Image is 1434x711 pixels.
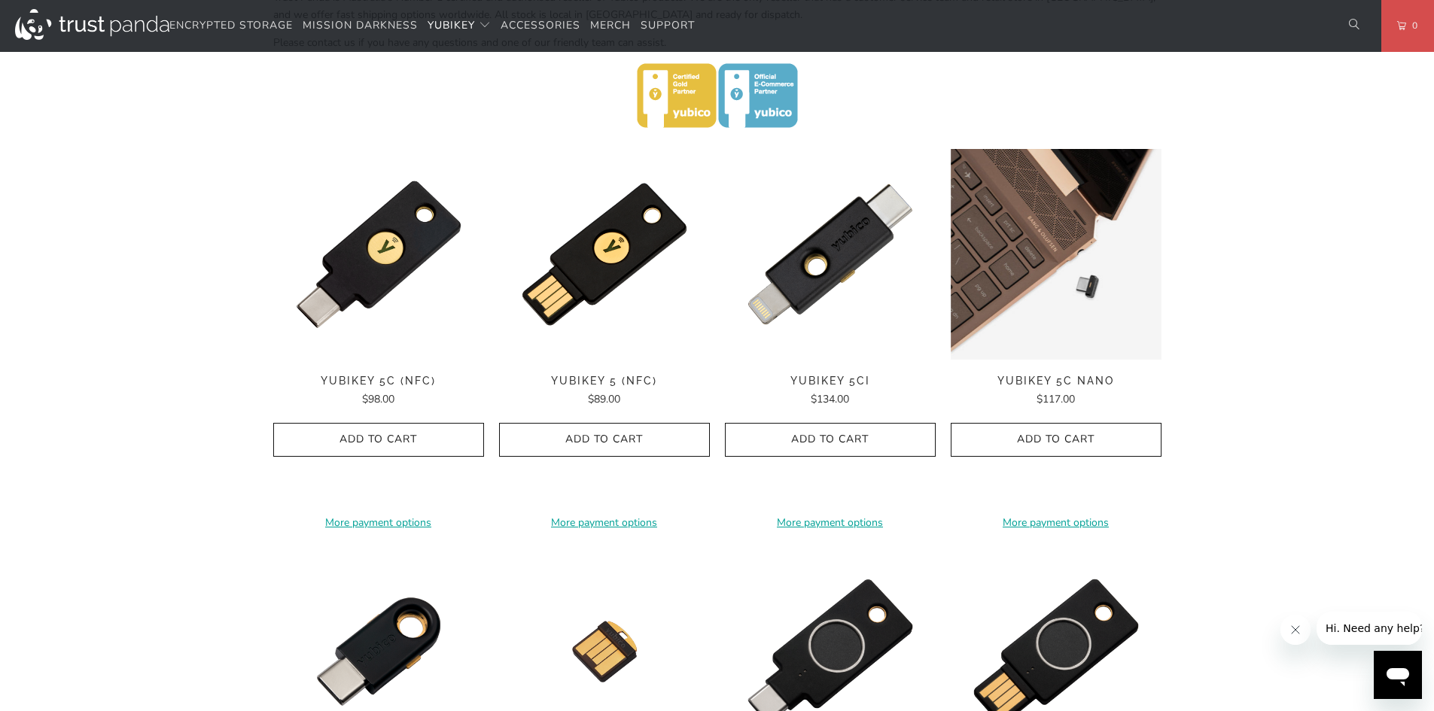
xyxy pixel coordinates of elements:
a: YubiKey 5 (NFC) - Trust Panda YubiKey 5 (NFC) - Trust Panda [499,149,710,360]
button: Add to Cart [951,423,1162,457]
a: YubiKey 5C Nano - Trust Panda YubiKey 5C Nano - Trust Panda [951,149,1162,360]
span: YubiKey 5 (NFC) [499,375,710,387]
a: More payment options [273,515,484,531]
span: YubiKey 5C (NFC) [273,375,484,387]
span: YubiKey 5Ci [725,375,936,387]
iframe: Button to launch messaging window [1374,651,1422,699]
span: Support [641,18,695,32]
summary: YubiKey [428,8,491,44]
span: Hi. Need any help? [9,11,108,23]
a: YubiKey 5C (NFC) - Trust Panda YubiKey 5C (NFC) - Trust Panda [273,149,484,360]
span: $134.00 [811,392,849,406]
span: Encrypted Storage [169,18,293,32]
a: Encrypted Storage [169,8,293,44]
a: Mission Darkness [303,8,418,44]
a: YubiKey 5Ci - Trust Panda YubiKey 5Ci - Trust Panda [725,149,936,360]
span: YubiKey 5C Nano [951,375,1162,387]
a: YubiKey 5C (NFC) $98.00 [273,375,484,408]
a: More payment options [951,515,1162,531]
a: Accessories [501,8,580,44]
span: $98.00 [362,392,394,406]
img: YubiKey 5C (NFC) - Trust Panda [273,149,484,360]
img: Trust Panda Australia [15,9,169,40]
a: YubiKey 5 (NFC) $89.00 [499,375,710,408]
a: More payment options [725,515,936,531]
iframe: Message from company [1317,612,1422,645]
a: Merch [590,8,631,44]
button: Add to Cart [499,423,710,457]
span: Accessories [501,18,580,32]
a: YubiKey 5Ci $134.00 [725,375,936,408]
img: YubiKey 5Ci - Trust Panda [725,149,936,360]
span: Merch [590,18,631,32]
span: $89.00 [588,392,620,406]
nav: Translation missing: en.navigation.header.main_nav [169,8,695,44]
span: YubiKey [428,18,475,32]
span: Add to Cart [967,433,1146,446]
a: Support [641,8,695,44]
span: $117.00 [1037,392,1075,406]
button: Add to Cart [273,423,484,457]
span: 0 [1406,17,1418,34]
a: YubiKey 5C Nano $117.00 [951,375,1162,408]
span: Add to Cart [741,433,920,446]
button: Add to Cart [725,423,936,457]
img: YubiKey 5C Nano - Trust Panda [951,149,1162,360]
span: Add to Cart [515,433,694,446]
span: Add to Cart [289,433,468,446]
img: YubiKey 5 (NFC) - Trust Panda [499,149,710,360]
iframe: Close message [1280,615,1311,645]
span: Mission Darkness [303,18,418,32]
a: More payment options [499,515,710,531]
